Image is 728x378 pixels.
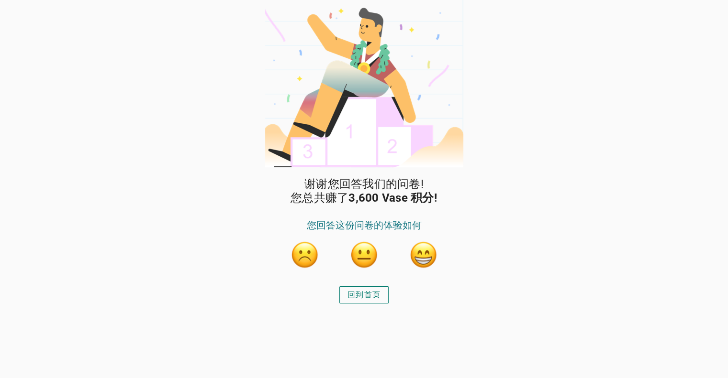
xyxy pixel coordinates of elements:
[348,191,437,205] strong: 3,600 Vase 积分!
[291,191,437,205] span: 您总共赚了
[339,286,389,303] button: 回到首页
[347,289,381,301] div: 回到首页
[304,177,424,191] span: 谢谢您回答我们的问卷!
[275,219,453,240] div: 您回答这份问卷的体验如何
